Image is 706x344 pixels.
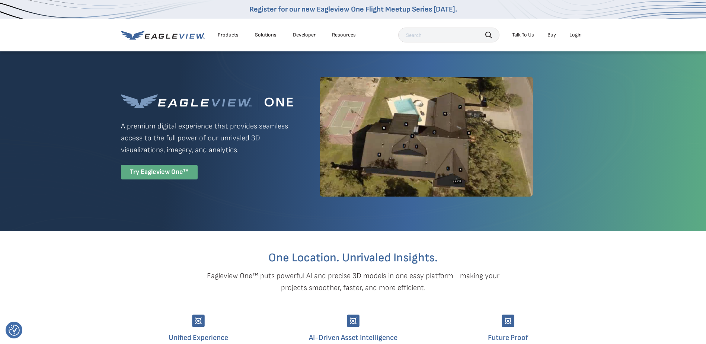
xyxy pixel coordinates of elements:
[281,332,425,344] h4: AI-Driven Asset Intelligence
[547,32,556,38] a: Buy
[127,332,270,344] h4: Unified Experience
[121,94,293,111] img: Eagleview One™
[9,325,20,336] button: Consent Preferences
[255,32,277,38] div: Solutions
[218,32,239,38] div: Products
[192,315,205,327] img: Group-9744.svg
[9,325,20,336] img: Revisit consent button
[332,32,356,38] div: Resources
[347,315,360,327] img: Group-9744.svg
[249,5,457,14] a: Register for our new Eagleview One Flight Meetup Series [DATE].
[512,32,534,38] div: Talk To Us
[194,270,512,294] p: Eagleview One™ puts powerful AI and precise 3D models in one easy platform—making your projects s...
[121,120,293,156] p: A premium digital experience that provides seamless access to the full power of our unrivaled 3D ...
[398,28,499,42] input: Search
[121,165,198,179] div: Try Eagleview One™
[502,315,514,327] img: Group-9744.svg
[127,252,580,264] h2: One Location. Unrivaled Insights.
[293,32,316,38] a: Developer
[436,332,580,344] h4: Future Proof
[569,32,582,38] div: Login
